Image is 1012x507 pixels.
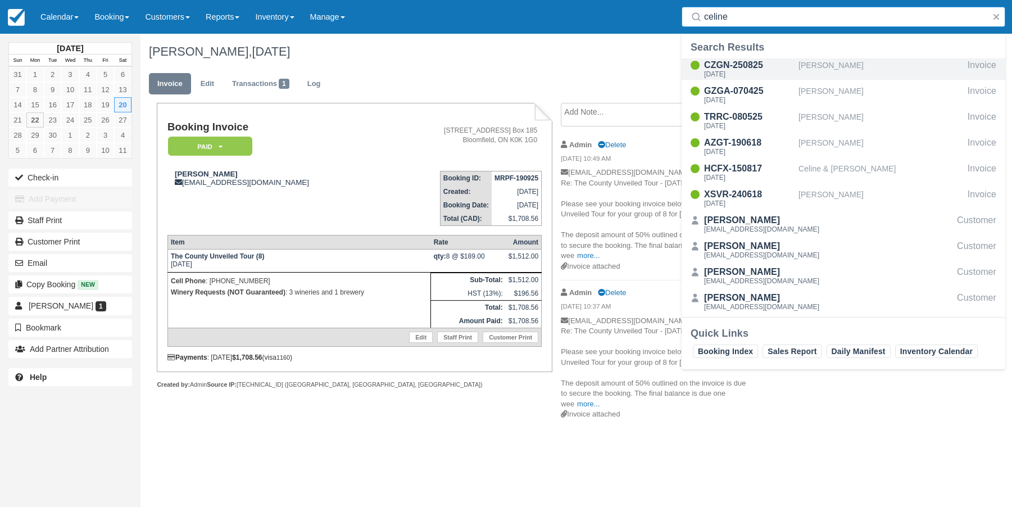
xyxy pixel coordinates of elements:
[704,71,794,78] div: [DATE]
[44,97,61,112] a: 16
[431,301,506,315] th: Total:
[79,55,97,67] th: Thu
[8,368,132,386] a: Help
[167,170,385,187] div: [EMAIL_ADDRESS][DOMAIN_NAME]
[8,297,132,315] a: [PERSON_NAME] 1
[8,169,132,187] button: Check-in
[431,287,506,301] td: HST (13%):
[167,250,430,273] td: [DATE]
[61,82,79,97] a: 10
[440,185,492,198] th: Created:
[167,354,542,361] div: : [DATE] (visa )
[149,45,891,58] h1: [PERSON_NAME],
[704,58,794,72] div: CZGN-250825
[26,128,44,143] a: 29
[61,143,79,158] a: 8
[114,97,131,112] a: 20
[79,128,97,143] a: 2
[440,198,492,212] th: Booking Date:
[957,214,996,235] div: Customer
[561,261,750,272] div: Invoice attached
[682,84,1005,106] a: GZGA-070425[DATE][PERSON_NAME]Invoice
[114,55,131,67] th: Sat
[8,275,132,293] button: Copy Booking New
[8,233,132,251] a: Customer Print
[61,55,79,67] th: Wed
[682,188,1005,209] a: XSVR-240618[DATE][PERSON_NAME]Invoice
[114,143,131,158] a: 11
[97,97,114,112] a: 19
[798,58,963,80] div: [PERSON_NAME]
[968,188,996,209] div: Invoice
[691,40,996,54] div: Search Results
[968,84,996,106] div: Invoice
[26,82,44,97] a: 8
[704,239,819,253] div: [PERSON_NAME]
[682,162,1005,183] a: HCFX-150817[DATE]Celine & [PERSON_NAME]Invoice
[44,143,61,158] a: 7
[968,110,996,132] div: Invoice
[704,148,794,155] div: [DATE]
[171,277,206,285] strong: Cell Phone
[431,236,506,250] th: Rate
[9,55,26,67] th: Sun
[682,58,1005,80] a: CZGN-250825[DATE][PERSON_NAME]Invoice
[8,254,132,272] button: Email
[957,265,996,287] div: Customer
[9,112,26,128] a: 21
[682,110,1005,132] a: TRRC-080525[DATE][PERSON_NAME]Invoice
[192,73,223,95] a: Edit
[171,275,428,287] p: : [PHONE_NUMBER]
[8,190,132,208] button: Add Payment
[232,354,262,361] strong: $1,708.56
[957,291,996,313] div: Customer
[682,136,1005,157] a: AZGT-190618[DATE][PERSON_NAME]Invoice
[97,143,114,158] a: 10
[682,239,1005,261] a: [PERSON_NAME][EMAIL_ADDRESS][DOMAIN_NAME]Customer
[9,143,26,158] a: 5
[506,287,542,301] td: $196.56
[492,198,542,212] td: [DATE]
[968,162,996,183] div: Invoice
[704,162,794,175] div: HCFX-150817
[704,123,794,129] div: [DATE]
[57,44,83,53] strong: [DATE]
[168,137,252,156] em: Paid
[79,112,97,128] a: 25
[691,327,996,340] div: Quick Links
[561,154,750,166] em: [DATE] 10:49 AM
[506,273,542,287] td: $1,512.00
[78,280,98,289] span: New
[682,214,1005,235] a: [PERSON_NAME][EMAIL_ADDRESS][DOMAIN_NAME]Customer
[431,273,506,287] th: Sub-Total:
[389,126,537,145] address: [STREET_ADDRESS] Box 185 Bloomfield, ON K0K 1G0
[157,381,190,388] strong: Created by:
[167,121,385,133] h1: Booking Invoice
[561,316,750,410] p: [EMAIL_ADDRESS][DOMAIN_NAME], Re: The County Unveiled Tour - [DATE] ( ) Please see your booking i...
[798,188,963,209] div: [PERSON_NAME]
[704,188,794,201] div: XSVR-240618
[279,79,289,89] span: 1
[171,288,285,296] strong: Winery Requests (NOT Guaranteed)
[704,136,794,150] div: AZGT-190618
[561,168,750,261] p: [EMAIL_ADDRESS][DOMAIN_NAME], Re: The County Unveiled Tour - [DATE] ( ) Please see your booking i...
[431,314,506,328] th: Amount Paid:
[561,409,750,420] div: Invoice attached
[61,112,79,128] a: 24
[44,112,61,128] a: 23
[149,73,191,95] a: Invoice
[704,278,819,284] div: [EMAIL_ADDRESS][DOMAIN_NAME]
[114,67,131,82] a: 6
[798,84,963,106] div: [PERSON_NAME]
[704,7,987,27] input: Search ( / )
[8,340,132,358] button: Add Partner Attribution
[167,354,207,361] strong: Payments
[9,97,26,112] a: 14
[9,67,26,82] a: 31
[798,110,963,132] div: [PERSON_NAME]
[704,304,819,310] div: [EMAIL_ADDRESS][DOMAIN_NAME]
[167,236,430,250] th: Item
[957,239,996,261] div: Customer
[704,291,819,305] div: [PERSON_NAME]
[704,265,819,279] div: [PERSON_NAME]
